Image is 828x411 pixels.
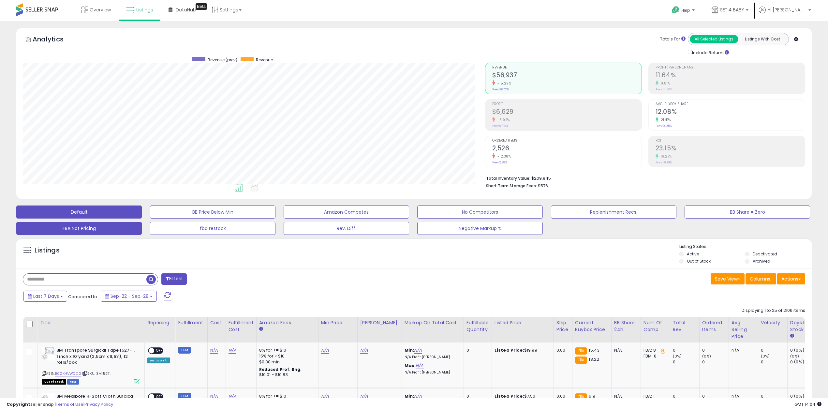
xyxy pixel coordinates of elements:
div: N/A [732,347,753,353]
span: Overview [90,7,111,13]
img: 31WkR9nPNpL._SL40_.jpg [42,393,55,404]
h2: $56,937 [492,71,642,80]
span: DataHub [176,7,196,13]
div: Ship Price [556,319,569,333]
span: OFF [154,394,165,400]
span: Revenue [256,57,273,63]
div: Include Returns [683,49,737,56]
h2: 2,526 [492,145,642,153]
span: Revenue [492,66,642,69]
span: 18.22 [589,356,599,362]
div: Tooltip anchor [196,3,207,10]
small: Prev: 9.95% [656,124,672,128]
span: 6.9 [589,393,595,399]
h2: 23.15% [656,145,805,153]
span: Columns [750,276,770,282]
button: Save View [711,273,745,284]
p: N/A Profit [PERSON_NAME] [405,355,459,359]
button: Actions [777,273,805,284]
div: 15% for > $10 [259,353,313,359]
span: 15.43 [589,347,599,353]
div: Fulfillment Cost [229,319,254,333]
div: 0 [466,393,487,399]
small: 9.81% [658,81,670,86]
span: 2025-10-6 14:04 GMT [794,401,821,407]
div: 0 [673,393,699,399]
small: (0%) [790,354,799,359]
li: $209,945 [486,174,801,182]
small: FBM [178,393,191,400]
strong: Copyright [7,401,30,407]
div: 0.00 [556,393,567,399]
span: Ordered Items [492,139,642,143]
button: fba restock [150,222,275,235]
small: Prev: $67,212 [492,87,510,91]
span: OFF [154,348,165,354]
small: (0%) [673,354,682,359]
button: FBA Not Pricing [16,222,142,235]
button: Listings With Cost [738,35,787,43]
label: Archived [753,258,770,264]
div: N/A [732,393,753,399]
th: The percentage added to the cost of goods (COGS) that forms the calculator for Min & Max prices. [402,317,464,342]
b: Reduced Prof. Rng. [259,367,302,372]
div: Markup on Total Cost [405,319,461,326]
h5: Analytics [33,35,76,45]
a: B00KHVWCD0 [55,371,81,376]
small: Prev: 19.91% [656,160,672,164]
a: N/A [416,362,423,369]
h5: Listings [35,246,60,255]
a: N/A [229,393,236,400]
a: Help [667,1,701,21]
span: Last 7 Days [33,293,59,299]
small: (0%) [761,354,770,359]
b: Short Term Storage Fees: [486,183,537,189]
span: Compared to: [68,294,98,300]
b: Min: [405,393,414,399]
div: 0 [673,359,699,365]
small: Prev: 2,883 [492,160,507,164]
div: 8% for <= $10 [259,393,313,399]
small: FBM [178,347,191,354]
p: N/A Profit [PERSON_NAME] [405,370,459,375]
div: Fulfillment [178,319,204,326]
h2: $6,629 [492,108,642,117]
span: | SKU: 3M15271. [82,371,111,376]
span: Profit [492,102,642,106]
div: Total Rev. [673,319,697,333]
div: FBA: 1 [643,393,665,399]
div: Listed Price [495,319,551,326]
label: Active [687,251,699,257]
div: Ordered Items [702,319,726,333]
div: 0 [761,347,787,353]
button: All Selected Listings [690,35,738,43]
div: Amazon Fees [259,319,316,326]
div: Cost [210,319,223,326]
span: Revenue (prev) [208,57,237,63]
a: N/A [229,347,236,354]
div: ASIN: [42,347,140,384]
button: BB Share = Zero [685,205,810,219]
i: Get Help [672,6,680,14]
small: FBA [575,393,587,401]
div: Title [40,319,142,326]
button: Amazon Competes [284,205,409,219]
button: Default [16,205,142,219]
label: Deactivated [753,251,777,257]
div: FBM: 8 [643,353,665,359]
div: 8% for <= $10 [259,347,313,353]
div: Avg Selling Price [732,319,755,340]
span: Help [681,8,690,13]
div: $0.30 min [259,359,313,365]
div: FBA: 8 [643,347,665,353]
small: (0%) [702,354,711,359]
button: Replenishment Recs. [551,205,676,219]
p: Listing States: [679,244,812,250]
b: Min: [405,347,414,353]
div: 0 [702,393,729,399]
div: Amazon AI [147,358,170,363]
img: 419M8LysVML._SL40_.jpg [42,347,55,360]
div: $19.99 [495,347,549,353]
button: Rev. Diff. [284,222,409,235]
small: Amazon Fees. [259,326,263,332]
